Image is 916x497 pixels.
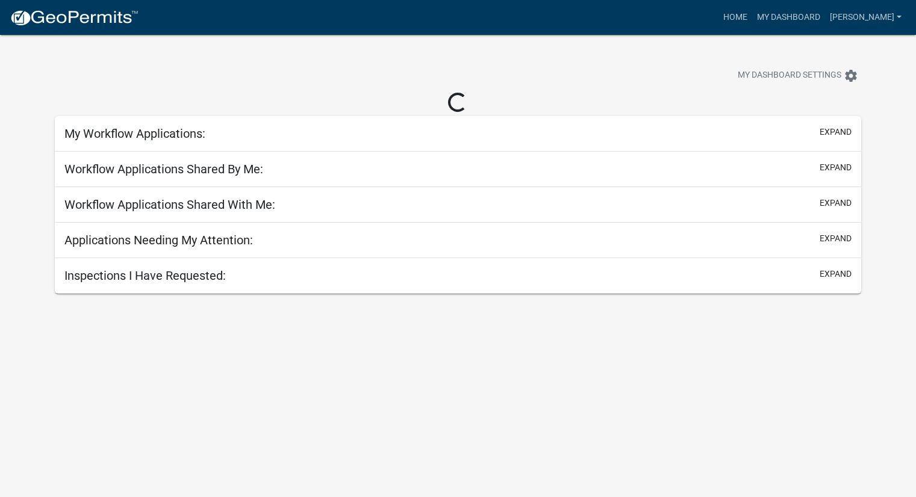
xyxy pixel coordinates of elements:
[64,233,253,247] h5: Applications Needing My Attention:
[64,162,263,176] h5: Workflow Applications Shared By Me:
[64,268,226,283] h5: Inspections I Have Requested:
[844,69,858,83] i: settings
[718,6,752,29] a: Home
[820,197,852,209] button: expand
[820,161,852,174] button: expand
[825,6,906,29] a: [PERSON_NAME]
[728,64,868,87] button: My Dashboard Settingssettings
[752,6,825,29] a: My Dashboard
[820,268,852,280] button: expand
[820,232,852,245] button: expand
[738,69,841,83] span: My Dashboard Settings
[64,197,275,212] h5: Workflow Applications Shared With Me:
[64,126,205,141] h5: My Workflow Applications:
[820,126,852,138] button: expand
